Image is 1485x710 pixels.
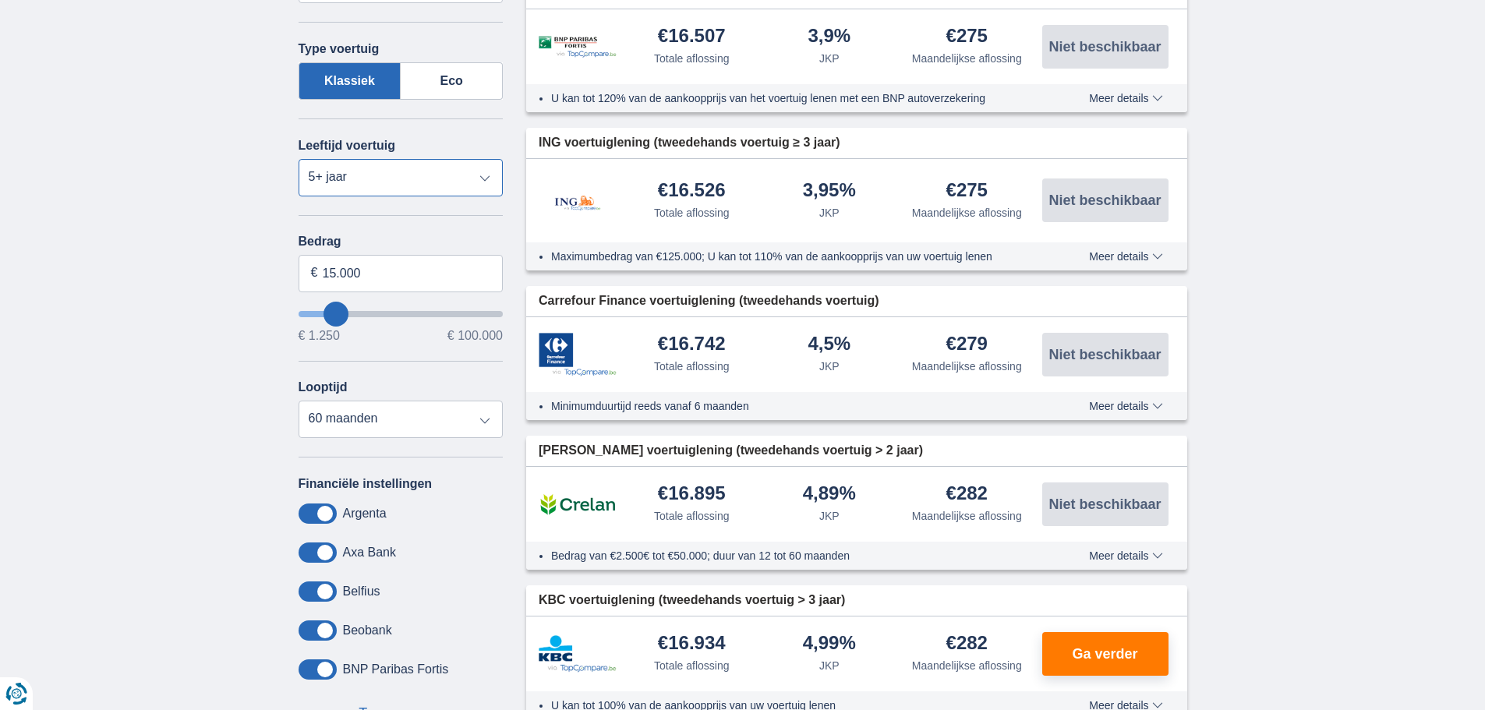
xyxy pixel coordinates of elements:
[343,546,396,560] label: Axa Bank
[912,359,1022,374] div: Maandelijkse aflossing
[1042,178,1169,222] button: Niet beschikbaar
[1048,40,1161,54] span: Niet beschikbaar
[299,380,348,394] label: Looptijd
[946,181,988,202] div: €275
[299,42,380,56] label: Type voertuig
[658,634,726,655] div: €16.934
[343,623,392,638] label: Beobank
[299,330,340,342] span: € 1.250
[1077,549,1174,562] button: Meer details
[819,205,840,221] div: JKP
[539,485,617,524] img: product.pl.alt Crelan
[299,311,504,317] input: wantToBorrow
[1077,250,1174,263] button: Meer details
[658,26,726,48] div: €16.507
[539,175,617,227] img: product.pl.alt ING
[654,658,730,673] div: Totale aflossing
[803,181,856,202] div: 3,95%
[299,235,504,249] label: Bedrag
[447,330,503,342] span: € 100.000
[1089,251,1162,262] span: Meer details
[654,359,730,374] div: Totale aflossing
[539,635,617,673] img: product.pl.alt KBC
[1042,632,1169,676] button: Ga verder
[311,264,318,282] span: €
[912,508,1022,524] div: Maandelijkse aflossing
[658,484,726,505] div: €16.895
[946,26,988,48] div: €275
[946,634,988,655] div: €282
[658,334,726,355] div: €16.742
[299,62,401,100] label: Klassiek
[1089,93,1162,104] span: Meer details
[1072,647,1137,661] span: Ga verder
[819,359,840,374] div: JKP
[343,585,380,599] label: Belfius
[1048,193,1161,207] span: Niet beschikbaar
[946,334,988,355] div: €279
[299,477,433,491] label: Financiële instellingen
[808,26,850,48] div: 3,9%
[539,333,617,376] img: product.pl.alt Carrefour Finance
[343,507,387,521] label: Argenta
[803,634,856,655] div: 4,99%
[551,249,1032,264] li: Maximumbedrag van €125.000; U kan tot 110% van de aankoopprijs van uw voertuig lenen
[912,205,1022,221] div: Maandelijkse aflossing
[539,592,845,609] span: KBC voertuiglening (tweedehands voertuig > 3 jaar)
[803,484,856,505] div: 4,89%
[819,51,840,66] div: JKP
[819,658,840,673] div: JKP
[539,442,923,460] span: [PERSON_NAME] voertuiglening (tweedehands voertuig > 2 jaar)
[1048,348,1161,362] span: Niet beschikbaar
[1042,333,1169,376] button: Niet beschikbaar
[551,90,1032,106] li: U kan tot 120% van de aankoopprijs van het voertuig lenen met een BNP autoverzekering
[658,181,726,202] div: €16.526
[539,292,879,310] span: Carrefour Finance voertuiglening (tweedehands voertuig)
[343,662,449,676] label: BNP Paribas Fortis
[1077,400,1174,412] button: Meer details
[1042,482,1169,526] button: Niet beschikbaar
[654,205,730,221] div: Totale aflossing
[819,508,840,524] div: JKP
[1089,550,1162,561] span: Meer details
[912,51,1022,66] div: Maandelijkse aflossing
[654,51,730,66] div: Totale aflossing
[1077,92,1174,104] button: Meer details
[654,508,730,524] div: Totale aflossing
[551,398,1032,414] li: Minimumduurtijd reeds vanaf 6 maanden
[539,36,617,58] img: product.pl.alt BNP Paribas Fortis
[1089,401,1162,412] span: Meer details
[912,658,1022,673] div: Maandelijkse aflossing
[299,139,395,153] label: Leeftijd voertuig
[946,484,988,505] div: €282
[539,134,840,152] span: ING voertuiglening (tweedehands voertuig ≥ 3 jaar)
[1042,25,1169,69] button: Niet beschikbaar
[1048,497,1161,511] span: Niet beschikbaar
[808,334,850,355] div: 4,5%
[551,548,1032,563] li: Bedrag van €2.500€ tot €50.000; duur van 12 tot 60 maanden
[401,62,503,100] label: Eco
